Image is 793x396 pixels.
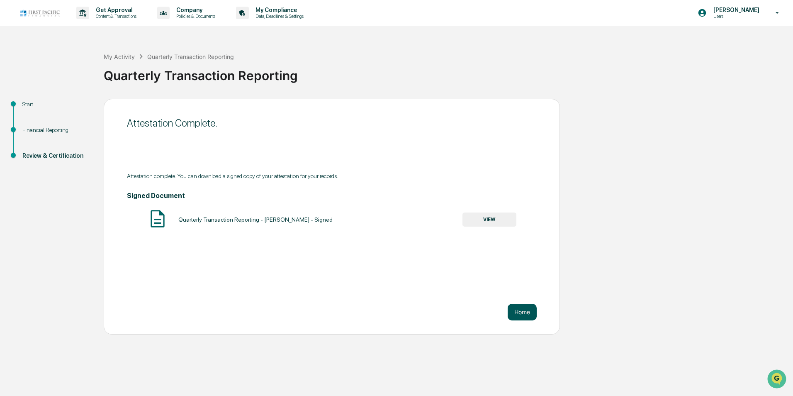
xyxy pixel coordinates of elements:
span: Data Lookup [17,120,52,129]
a: Powered byPylon [58,140,100,147]
div: 🗄️ [60,105,67,112]
p: My Compliance [249,7,308,13]
button: Home [508,304,537,320]
div: Review & Certification [22,152,90,160]
div: 🖐️ [8,105,15,112]
p: Data, Deadlines & Settings [249,13,308,19]
p: [PERSON_NAME] [707,7,764,13]
p: Users [707,13,764,19]
div: Attestation Complete. [127,117,537,129]
p: Content & Transactions [89,13,141,19]
h4: Signed Document [127,192,537,200]
div: Attestation complete. You can download a signed copy of your attestation for your records. [127,173,537,179]
button: VIEW [462,213,516,227]
img: 1746055101610-c473b297-6a78-478c-a979-82029cc54cd1 [8,64,23,78]
p: Company [170,7,219,13]
p: How can we help? [8,17,151,31]
a: 🔎Data Lookup [5,117,56,132]
img: logo [20,9,60,17]
p: Get Approval [89,7,141,13]
img: Document Icon [147,208,168,229]
div: Financial Reporting [22,126,90,134]
div: Start [22,100,90,109]
div: Start new chat [28,64,136,72]
div: 🔎 [8,121,15,128]
span: Preclearance [17,105,54,113]
a: 🗄️Attestations [57,101,106,116]
p: Policies & Documents [170,13,219,19]
span: Pylon [83,141,100,147]
iframe: Open customer support [766,369,789,391]
div: Quarterly Transaction Reporting [104,61,789,83]
button: Start new chat [141,66,151,76]
div: Quarterly Transaction Reporting - [PERSON_NAME] - Signed [178,216,333,223]
span: Attestations [68,105,103,113]
a: 🖐️Preclearance [5,101,57,116]
div: My Activity [104,53,135,60]
div: Quarterly Transaction Reporting [147,53,234,60]
div: We're available if you need us! [28,72,105,78]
